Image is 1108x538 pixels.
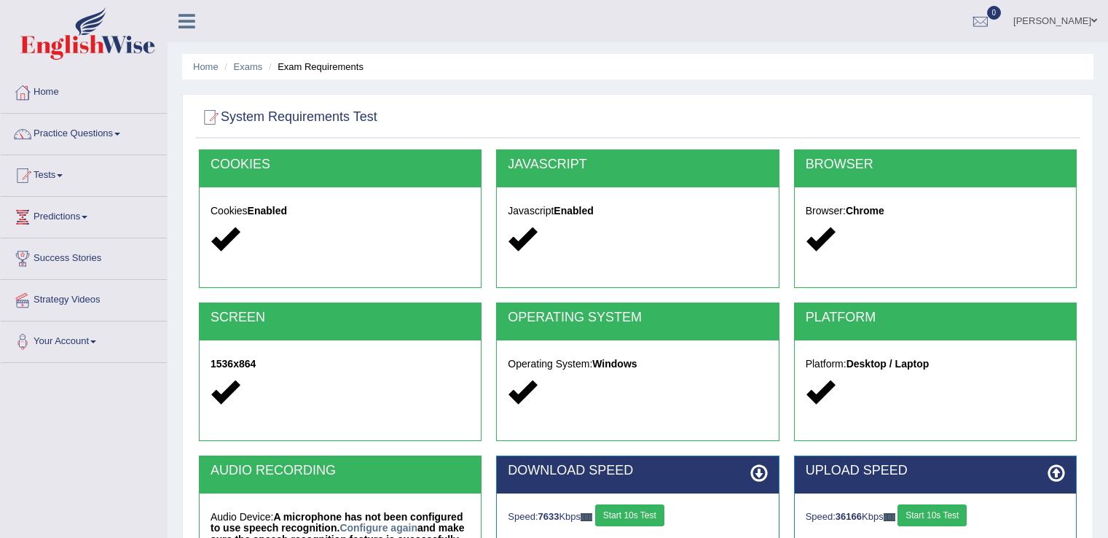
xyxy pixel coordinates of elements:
[211,358,256,370] strong: 1536x864
[211,311,470,325] h2: SCREEN
[554,205,593,217] strong: Enabled
[248,205,287,217] strong: Enabled
[846,205,884,217] strong: Chrome
[806,464,1065,478] h2: UPLOAD SPEED
[508,157,767,172] h2: JAVASCRIPT
[538,511,559,522] strong: 7633
[339,522,417,534] a: Configure again
[199,106,377,128] h2: System Requirements Test
[1,280,167,316] a: Strategy Videos
[508,504,767,530] div: Speed: Kbps
[265,60,364,74] li: Exam Requirements
[884,513,895,521] img: ajax-loader-fb-connection.gif
[846,358,930,370] strong: Desktop / Laptop
[508,359,767,370] h5: Operating System:
[806,311,1065,325] h2: PLATFORM
[1,197,167,233] a: Predictions
[234,61,263,72] a: Exams
[806,206,1065,217] h5: Browser:
[1,238,167,275] a: Success Stories
[836,511,862,522] strong: 36166
[508,311,767,325] h2: OPERATING SYSTEM
[581,513,592,521] img: ajax-loader-fb-connection.gif
[897,504,967,526] button: Start 10s Test
[193,61,219,72] a: Home
[508,206,767,217] h5: Javascript
[211,157,470,172] h2: COOKIES
[1,72,167,109] a: Home
[592,358,637,370] strong: Windows
[806,504,1065,530] div: Speed: Kbps
[987,6,1002,20] span: 0
[211,464,470,478] h2: AUDIO RECORDING
[806,359,1065,370] h5: Platform:
[1,155,167,192] a: Tests
[1,114,167,150] a: Practice Questions
[806,157,1065,172] h2: BROWSER
[595,504,664,526] button: Start 10s Test
[211,206,470,217] h5: Cookies
[1,321,167,358] a: Your Account
[508,464,767,478] h2: DOWNLOAD SPEED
